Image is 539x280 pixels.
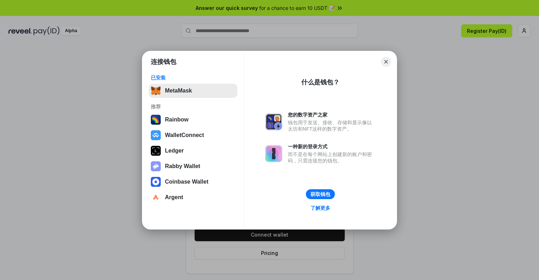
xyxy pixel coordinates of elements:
div: Rabby Wallet [165,163,200,169]
img: svg+xml,%3Csvg%20width%3D%2228%22%20height%3D%2228%22%20viewBox%3D%220%200%2028%2028%22%20fill%3D... [151,130,161,140]
div: 了解更多 [310,205,330,211]
div: MetaMask [165,88,192,94]
img: svg+xml,%3Csvg%20xmlns%3D%22http%3A%2F%2Fwww.w3.org%2F2000%2Fsvg%22%20width%3D%2228%22%20height%3... [151,146,161,156]
div: Argent [165,194,183,201]
div: 而不是在每个网站上创建新的账户和密码，只需连接您的钱包。 [288,151,375,164]
div: WalletConnect [165,132,204,138]
button: Ledger [149,144,237,158]
div: 已安装 [151,75,235,81]
div: 什么是钱包？ [301,78,339,87]
div: 钱包用于发送、接收、存储和显示像以太坊和NFT这样的数字资产。 [288,119,375,132]
img: svg+xml,%3Csvg%20xmlns%3D%22http%3A%2F%2Fwww.w3.org%2F2000%2Fsvg%22%20fill%3D%22none%22%20viewBox... [265,113,282,130]
button: Rainbow [149,113,237,127]
button: 获取钱包 [306,189,335,199]
h1: 连接钱包 [151,58,176,66]
div: 您的数字资产之家 [288,112,375,118]
button: Argent [149,190,237,204]
button: WalletConnect [149,128,237,142]
img: svg+xml,%3Csvg%20xmlns%3D%22http%3A%2F%2Fwww.w3.org%2F2000%2Fsvg%22%20fill%3D%22none%22%20viewBox... [151,161,161,171]
img: svg+xml,%3Csvg%20width%3D%2228%22%20height%3D%2228%22%20viewBox%3D%220%200%2028%2028%22%20fill%3D... [151,177,161,187]
img: svg+xml,%3Csvg%20fill%3D%22none%22%20height%3D%2233%22%20viewBox%3D%220%200%2035%2033%22%20width%... [151,86,161,96]
button: MetaMask [149,84,237,98]
button: Rabby Wallet [149,159,237,173]
img: svg+xml,%3Csvg%20width%3D%22120%22%20height%3D%22120%22%20viewBox%3D%220%200%20120%20120%22%20fil... [151,115,161,125]
div: Coinbase Wallet [165,179,208,185]
div: Rainbow [165,117,189,123]
div: 获取钱包 [310,191,330,197]
button: Close [381,57,391,67]
div: 推荐 [151,103,235,110]
div: Ledger [165,148,184,154]
div: 一种新的登录方式 [288,143,375,150]
img: svg+xml,%3Csvg%20xmlns%3D%22http%3A%2F%2Fwww.w3.org%2F2000%2Fsvg%22%20fill%3D%22none%22%20viewBox... [265,145,282,162]
img: svg+xml,%3Csvg%20width%3D%2228%22%20height%3D%2228%22%20viewBox%3D%220%200%2028%2028%22%20fill%3D... [151,192,161,202]
a: 了解更多 [306,203,334,213]
button: Coinbase Wallet [149,175,237,189]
